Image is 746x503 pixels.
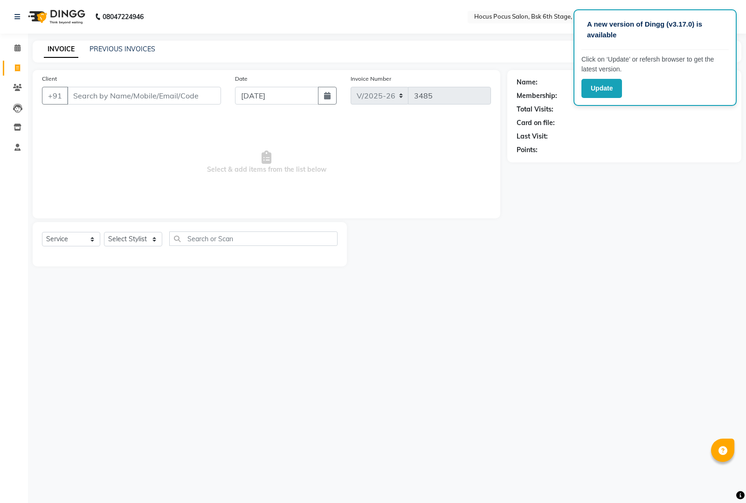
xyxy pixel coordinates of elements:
[42,87,68,105] button: +91
[517,118,555,128] div: Card on file:
[581,55,729,74] p: Click on ‘Update’ or refersh browser to get the latest version.
[351,75,391,83] label: Invoice Number
[24,4,88,30] img: logo
[67,87,221,105] input: Search by Name/Mobile/Email/Code
[517,105,553,114] div: Total Visits:
[90,45,155,53] a: PREVIOUS INVOICES
[517,132,548,141] div: Last Visit:
[707,466,737,494] iframe: chat widget
[42,116,491,209] span: Select & add items from the list below
[42,75,57,83] label: Client
[235,75,248,83] label: Date
[44,41,78,58] a: INVOICE
[517,145,538,155] div: Points:
[517,77,538,87] div: Name:
[103,4,144,30] b: 08047224946
[581,79,622,98] button: Update
[169,231,338,246] input: Search or Scan
[587,19,723,40] p: A new version of Dingg (v3.17.0) is available
[517,91,557,101] div: Membership:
